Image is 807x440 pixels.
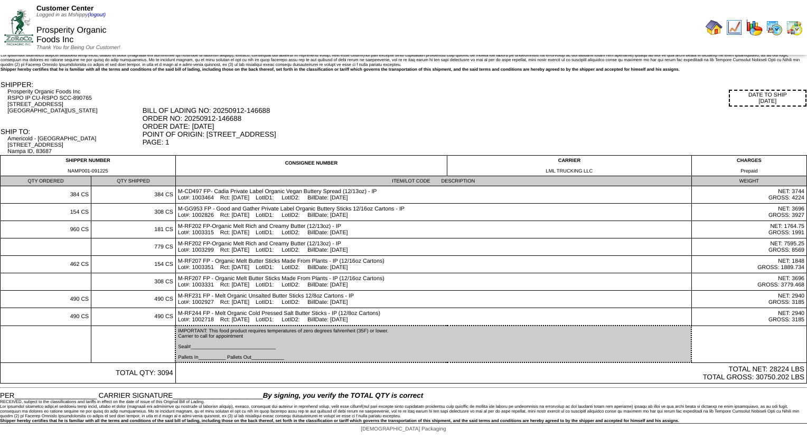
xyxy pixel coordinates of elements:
td: 960 CS [1,221,91,238]
td: M-RF202 FP-Organic Melt Rich and Creamy Butter (12/13oz) - IP Lot#: 1003315 Rct: [DATE] LotID1: L... [175,221,691,238]
div: Shipper hereby certifies that he is familiar with all the terms and conditions of the said bill o... [1,67,806,72]
td: NET: 3696 GROSS: 3927 [691,204,806,221]
td: 490 CS [1,291,91,308]
td: 384 CS [91,186,176,204]
td: NET: 3744 GROSS: 4224 [691,186,806,204]
td: M-RF202 FP-Organic Melt Rich and Creamy Butter (12/13oz) - IP Lot#: 1003299 Rct: [DATE] LotID1: L... [175,238,691,256]
td: M-RF244 FP - Melt Organic Cold Pressed Salt Butter Sticks - IP (12/8oz Cartons) Lot#: 1002718 Rct... [175,308,691,326]
td: 308 CS [91,204,176,221]
span: Logged in as Mshippy [36,12,106,18]
div: NAMP001-091225 [3,168,173,174]
div: Prepaid [694,168,804,174]
td: M-RF207 FP - Organic Melt Butter Sticks Made From Plants - IP (12/16oz Cartons) Lot#: 1003351 Rct... [175,256,691,273]
td: 490 CS [91,291,176,308]
td: WEIGHT [691,176,806,186]
span: Thank You for Being Our Customer! [36,45,120,51]
td: NET: 1848 GROSS: 1889.734 [691,256,806,273]
div: SHIP TO: [1,128,142,136]
td: NET: 2940 GROSS: 3185 [691,291,806,308]
td: IMPORTANT: This food product requires temperatures of zero degrees fahrenheit (35F) or lower. Car... [175,326,691,362]
td: NET: 3696 GROSS: 3779.468 [691,273,806,291]
td: M-RF231 FP - Melt Organic Unsalted Butter Sticks 12/8oz Cartons - IP Lot#: 1002927 Rct: [DATE] Lo... [175,291,691,308]
td: 154 CS [1,204,91,221]
td: 154 CS [91,256,176,273]
a: (logout) [88,12,106,18]
div: DATE TO SHIP [DATE] [729,90,806,107]
td: M-CD497 FP- Cadia Private Label Organic Vegan Buttery Spread (12/13oz) - IP Lot#: 1003464 Rct: [D... [175,186,691,204]
div: LML TRUCKING LLC [449,168,689,174]
td: 462 CS [1,256,91,273]
span: Prosperity Organic Foods Inc [36,26,107,44]
td: CHARGES [691,156,806,176]
td: 490 CS [91,308,176,326]
td: M-RF207 FP - Organic Melt Butter Sticks Made From Plants - IP (12/16oz Cartons) Lot#: 1003331 Rct... [175,273,691,291]
img: graph.gif [746,19,763,36]
td: ITEM/LOT CODE DESCRIPTION [175,176,691,186]
td: NET: 2940 GROSS: 3185 [691,308,806,326]
img: ZoRoCo_Logo(Green%26Foil)%20jpg.webp [4,9,33,45]
td: TOTAL QTY: 3094 [1,362,176,384]
td: 384 CS [1,186,91,204]
td: 181 CS [91,221,176,238]
span: Customer Center [36,4,93,12]
td: CARRIER [447,156,692,176]
td: CONSIGNEE NUMBER [175,156,447,176]
span: By signing, you verify the TOTAL QTY is correct [263,391,423,399]
td: 490 CS [1,308,91,326]
span: [DEMOGRAPHIC_DATA] Packaging [361,426,446,432]
td: QTY SHIPPED [91,176,176,186]
td: NET: 1764.75 GROSS: 1991 [691,221,806,238]
td: 308 CS [91,273,176,291]
td: M-GG953 FP - Good and Gather Private Label Organic Buttery Sticks 12/16oz Cartons - IP Lot#: 1002... [175,204,691,221]
td: NET: 7595.25 GROSS: 8569 [691,238,806,256]
img: calendarinout.gif [786,19,803,36]
img: line_graph.gif [726,19,743,36]
div: BILL OF LADING NO: 20250912-146688 ORDER NO: 20250912-146688 ORDER DATE: [DATE] POINT OF ORIGIN: ... [143,107,806,146]
td: QTY ORDERED [1,176,91,186]
div: Americold - [GEOGRAPHIC_DATA] [STREET_ADDRESS] Nampa ID, 83687 [7,136,141,155]
td: 779 CS [91,238,176,256]
td: SHIPPER NUMBER [1,156,176,176]
img: home.gif [706,19,722,36]
td: TOTAL NET: 28224 LBS TOTAL GROSS: 30750.202 LBS [175,362,806,384]
div: Prosperity Organic Foods Inc RSPO IP CU-RSPO SCC-890765 [STREET_ADDRESS] [GEOGRAPHIC_DATA][US_STATE] [7,89,141,114]
img: calendarprod.gif [766,19,783,36]
div: SHIPPER: [1,81,142,89]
